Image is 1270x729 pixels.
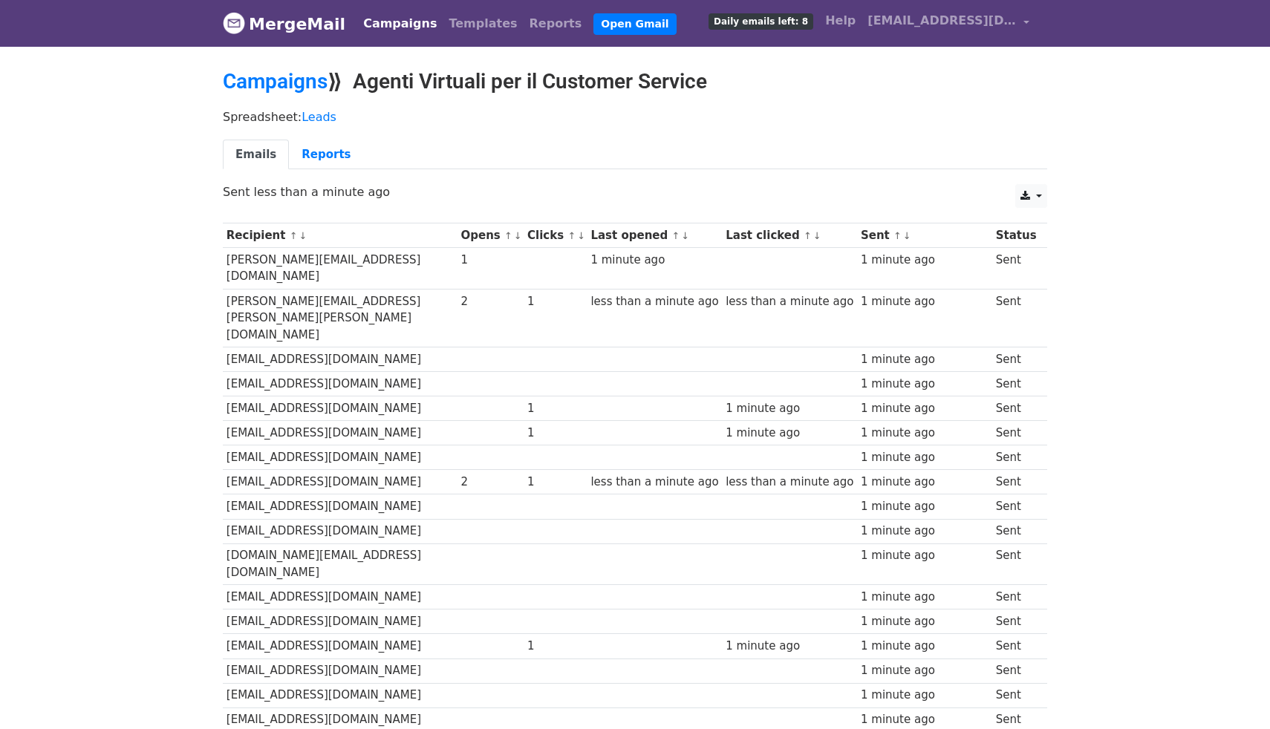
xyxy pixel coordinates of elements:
a: ↓ [903,230,911,241]
a: Reports [524,9,588,39]
td: [EMAIL_ADDRESS][DOMAIN_NAME] [223,634,457,658]
div: 1 [527,474,584,491]
td: [EMAIL_ADDRESS][DOMAIN_NAME] [223,519,457,543]
div: 1 minute ago [861,523,989,540]
a: Daily emails left: 8 [703,6,819,36]
a: ↑ [290,230,298,241]
td: Sent [992,543,1040,585]
td: Sent [992,609,1040,634]
div: 1 minute ago [861,711,989,728]
div: less than a minute ago [590,293,718,310]
td: [EMAIL_ADDRESS][DOMAIN_NAME] [223,347,457,371]
td: [EMAIL_ADDRESS][DOMAIN_NAME] [223,585,457,609]
div: 1 minute ago [861,474,989,491]
a: ↑ [804,230,812,241]
a: ↓ [681,230,689,241]
td: Sent [992,470,1040,494]
td: [PERSON_NAME][EMAIL_ADDRESS][PERSON_NAME][PERSON_NAME][DOMAIN_NAME] [223,289,457,347]
th: Last clicked [722,223,857,248]
div: 2 [461,474,521,491]
td: Sent [992,494,1040,519]
a: Leads [302,110,336,124]
td: Sent [992,519,1040,543]
a: Campaigns [223,69,328,94]
div: 1 [461,252,521,269]
td: [DOMAIN_NAME][EMAIL_ADDRESS][DOMAIN_NAME] [223,543,457,585]
th: Status [992,223,1040,248]
div: less than a minute ago [726,293,853,310]
div: 1 minute ago [861,425,989,442]
td: [EMAIL_ADDRESS][DOMAIN_NAME] [223,470,457,494]
a: ↑ [671,230,680,241]
a: ↓ [514,230,522,241]
div: 1 minute ago [861,376,989,393]
td: Sent [992,658,1040,683]
div: 1 minute ago [726,425,853,442]
div: 1 [527,638,584,655]
a: Help [819,6,862,36]
a: Reports [289,140,363,170]
div: less than a minute ago [590,474,718,491]
div: 2 [461,293,521,310]
td: Sent [992,371,1040,396]
div: 1 minute ago [726,400,853,417]
a: ↓ [813,230,821,241]
td: Sent [992,421,1040,445]
a: MergeMail [223,8,345,39]
td: [EMAIL_ADDRESS][DOMAIN_NAME] [223,494,457,519]
h2: ⟫ Agenti Virtuali per il Customer Service [223,69,1047,94]
span: Daily emails left: 8 [709,13,813,30]
a: ↑ [893,230,902,241]
div: 1 minute ago [861,293,989,310]
div: 1 minute ago [861,613,989,630]
td: [EMAIL_ADDRESS][DOMAIN_NAME] [223,445,457,470]
a: Emails [223,140,289,170]
td: [EMAIL_ADDRESS][DOMAIN_NAME] [223,658,457,683]
div: 1 minute ago [861,498,989,515]
a: ↑ [567,230,576,241]
a: Templates [443,9,523,39]
td: [EMAIL_ADDRESS][DOMAIN_NAME] [223,609,457,634]
a: Campaigns [357,9,443,39]
a: ↑ [504,230,512,241]
td: Sent [992,445,1040,470]
img: MergeMail logo [223,12,245,34]
div: 1 minute ago [861,547,989,564]
th: Clicks [524,223,587,248]
td: Sent [992,683,1040,707]
th: Opens [457,223,524,248]
td: [EMAIL_ADDRESS][DOMAIN_NAME] [223,683,457,707]
span: [EMAIL_ADDRESS][DOMAIN_NAME] [867,12,1016,30]
td: [EMAIL_ADDRESS][DOMAIN_NAME] [223,371,457,396]
td: Sent [992,634,1040,658]
div: 1 minute ago [861,662,989,679]
div: 1 minute ago [861,449,989,466]
td: [EMAIL_ADDRESS][DOMAIN_NAME] [223,421,457,445]
div: 1 minute ago [861,351,989,368]
div: 1 minute ago [861,687,989,704]
a: ↓ [577,230,585,241]
a: ↓ [299,230,307,241]
div: 1 minute ago [726,638,853,655]
td: [EMAIL_ADDRESS][DOMAIN_NAME] [223,396,457,421]
td: Sent [992,248,1040,290]
p: Spreadsheet: [223,109,1047,125]
div: less than a minute ago [726,474,853,491]
p: Sent less than a minute ago [223,184,1047,200]
td: Sent [992,347,1040,371]
a: [EMAIL_ADDRESS][DOMAIN_NAME] [862,6,1035,41]
div: 1 minute ago [861,638,989,655]
td: Sent [992,396,1040,421]
th: Last opened [587,223,723,248]
div: 1 minute ago [861,252,989,269]
div: 1 [527,425,584,442]
a: Open Gmail [593,13,676,35]
div: 1 minute ago [861,400,989,417]
td: Sent [992,585,1040,609]
div: 1 [527,400,584,417]
th: Recipient [223,223,457,248]
div: 1 minute ago [590,252,718,269]
th: Sent [857,223,992,248]
div: 1 minute ago [861,589,989,606]
td: [PERSON_NAME][EMAIL_ADDRESS][DOMAIN_NAME] [223,248,457,290]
